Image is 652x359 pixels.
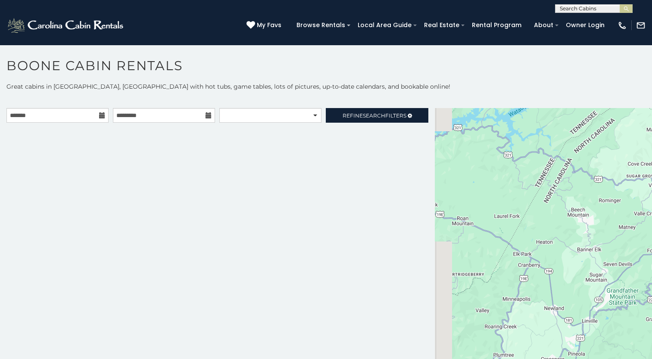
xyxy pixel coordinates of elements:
img: phone-regular-white.png [618,21,627,30]
img: mail-regular-white.png [636,21,646,30]
a: RefineSearchFilters [326,108,428,123]
a: Rental Program [468,19,526,32]
a: About [530,19,558,32]
span: Search [363,112,385,119]
img: White-1-2.png [6,17,126,34]
a: Real Estate [420,19,464,32]
span: My Favs [257,21,281,30]
a: Owner Login [562,19,609,32]
a: Local Area Guide [353,19,416,32]
a: Browse Rentals [292,19,349,32]
span: Refine Filters [343,112,406,119]
a: My Favs [246,21,284,30]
